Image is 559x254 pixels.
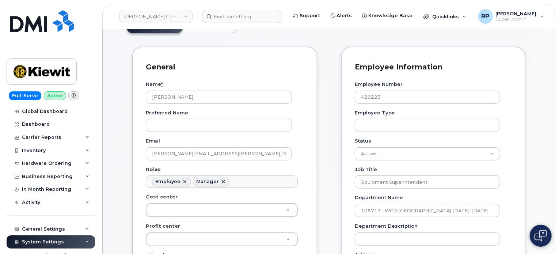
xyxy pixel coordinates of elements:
[496,16,537,22] span: Super Admin
[202,10,282,23] input: Find something...
[355,137,371,144] label: Status
[146,223,180,230] label: Profit center
[325,8,357,23] a: Alerts
[355,81,403,88] label: Employee Number
[146,81,163,88] label: Name
[146,62,298,72] h3: General
[161,81,163,87] abbr: required
[146,193,178,200] label: Cost center
[473,9,550,24] div: Ryan Partack
[355,223,418,230] label: Department Description
[288,8,325,23] a: Support
[119,10,193,23] a: Kiewit Canada Inc
[496,11,537,16] span: [PERSON_NAME]
[146,109,188,116] label: Preferred Name
[432,14,459,19] span: Quicklinks
[196,179,219,185] div: Manager
[368,12,412,19] span: Knowledge Base
[355,166,377,173] label: Job Title
[300,12,320,19] span: Support
[535,230,547,242] img: Open chat
[146,166,161,173] label: Roles
[155,179,180,185] div: Employee
[146,137,160,144] label: Email
[336,12,352,19] span: Alerts
[482,12,490,21] span: RP
[357,8,418,23] a: Knowledge Base
[355,62,506,72] h3: Employee Information
[418,9,472,24] div: Quicklinks
[355,194,403,201] label: Department Name
[355,109,395,116] label: Employee Type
